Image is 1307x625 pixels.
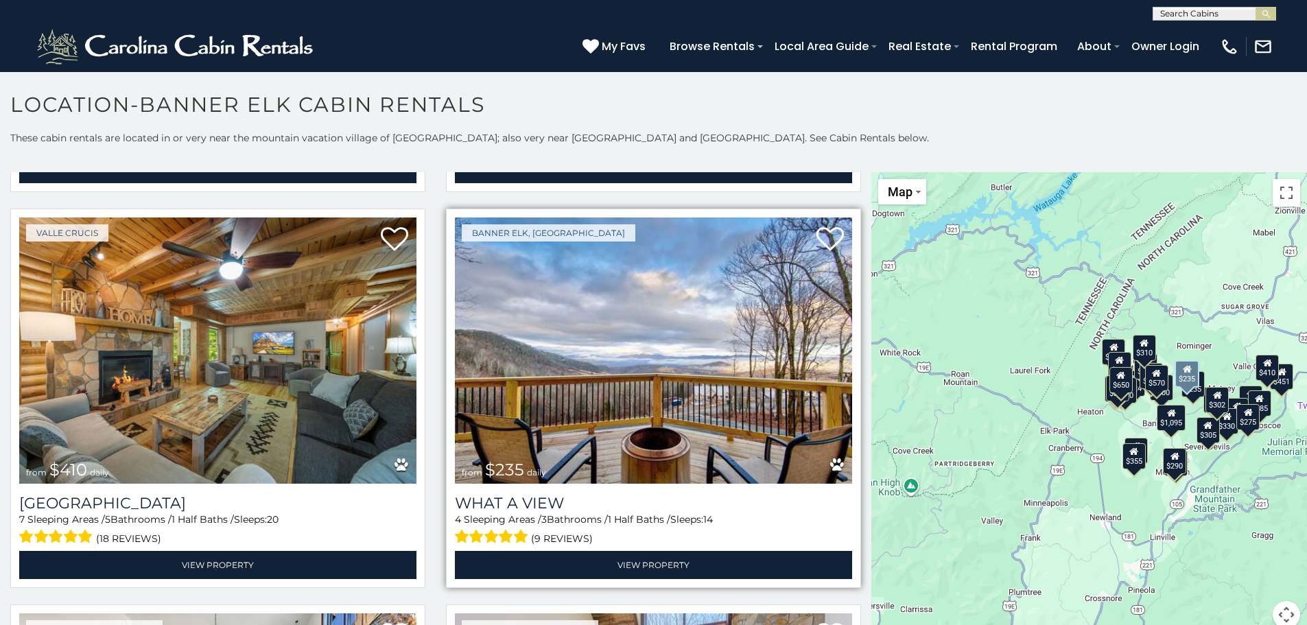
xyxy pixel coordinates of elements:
[964,34,1064,58] a: Rental Program
[1164,447,1187,473] div: $290
[455,551,852,579] a: View Property
[455,217,852,484] a: What A View from $235 daily
[381,226,408,255] a: Add to favorites
[1175,360,1200,388] div: $235
[1206,386,1229,412] div: $302
[267,513,279,526] span: 20
[19,551,416,579] a: View Property
[19,494,416,512] a: [GEOGRAPHIC_DATA]
[1216,408,1239,434] div: $330
[1145,364,1168,390] div: $570
[19,512,416,547] div: Sleeping Areas / Bathrooms / Sleeps:
[455,217,852,484] img: What A View
[34,26,319,67] img: White-1-2.png
[485,460,524,480] span: $235
[462,224,635,241] a: Banner Elk, [GEOGRAPHIC_DATA]
[1107,375,1130,401] div: $230
[1108,352,1131,378] div: $290
[1271,363,1294,389] div: $451
[816,226,844,255] a: Add to favorites
[455,512,852,547] div: Sleeping Areas / Bathrooms / Sleeps:
[1157,405,1186,431] div: $1,095
[888,185,912,199] span: Map
[878,179,926,204] button: Change map style
[1140,363,1164,389] div: $460
[1220,37,1239,56] img: phone-regular-white.png
[531,530,593,547] span: (9 reviews)
[26,467,47,477] span: from
[1237,403,1260,429] div: $275
[1256,355,1280,381] div: $410
[1114,377,1137,403] div: $250
[1125,34,1206,58] a: Owner Login
[541,513,547,526] span: 3
[455,494,852,512] a: What A View
[608,513,670,526] span: 1 Half Baths /
[1109,367,1133,393] div: $650
[455,513,461,526] span: 4
[1150,375,1173,401] div: $300
[1253,37,1273,56] img: mail-regular-white.png
[19,513,25,526] span: 7
[882,34,958,58] a: Real Estate
[105,513,110,526] span: 5
[1122,370,1145,397] div: $424
[1105,376,1128,402] div: $305
[768,34,875,58] a: Local Area Guide
[90,467,109,477] span: daily
[19,217,416,484] img: Mountainside Lodge
[1125,438,1149,464] div: $225
[49,460,87,480] span: $410
[19,494,416,512] h3: Mountainside Lodge
[1122,443,1146,469] div: $355
[1182,370,1205,397] div: $235
[1103,338,1126,364] div: $720
[1248,390,1271,416] div: $485
[96,530,161,547] span: (18 reviews)
[172,513,234,526] span: 1 Half Baths /
[19,217,416,484] a: Mountainside Lodge from $410 daily
[703,513,713,526] span: 14
[26,224,108,241] a: Valle Crucis
[1164,450,1188,476] div: $350
[1133,334,1156,360] div: $310
[462,467,482,477] span: from
[1226,397,1249,423] div: $400
[1135,353,1158,379] div: $535
[663,34,762,58] a: Browse Rentals
[1240,385,1263,411] div: $400
[1070,34,1118,58] a: About
[582,38,649,56] a: My Favs
[1204,387,1227,413] div: $275
[1273,179,1300,207] button: Toggle fullscreen view
[1197,416,1220,443] div: $305
[602,38,646,55] span: My Favs
[527,467,546,477] span: daily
